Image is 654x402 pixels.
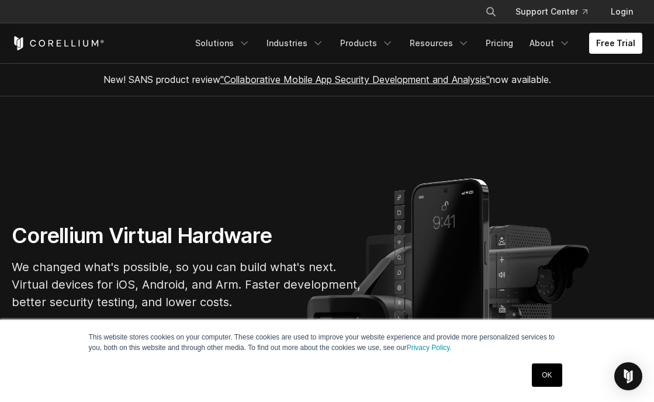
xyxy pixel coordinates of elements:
a: Products [333,33,400,54]
a: Free Trial [589,33,642,54]
a: About [522,33,577,54]
p: This website stores cookies on your computer. These cookies are used to improve your website expe... [89,332,566,353]
a: Solutions [188,33,257,54]
div: Navigation Menu [471,1,642,22]
button: Search [480,1,501,22]
div: Open Intercom Messenger [614,362,642,390]
a: Corellium Home [12,36,105,50]
div: Navigation Menu [188,33,642,54]
a: Privacy Policy. [407,344,452,352]
a: Login [601,1,642,22]
a: Industries [259,33,331,54]
h1: Corellium Virtual Hardware [12,223,362,249]
a: OK [532,363,562,387]
a: Support Center [506,1,597,22]
p: We changed what's possible, so you can build what's next. Virtual devices for iOS, Android, and A... [12,258,362,311]
a: "Collaborative Mobile App Security Development and Analysis" [220,74,490,85]
span: New! SANS product review now available. [103,74,551,85]
a: Pricing [479,33,520,54]
a: Resources [403,33,476,54]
